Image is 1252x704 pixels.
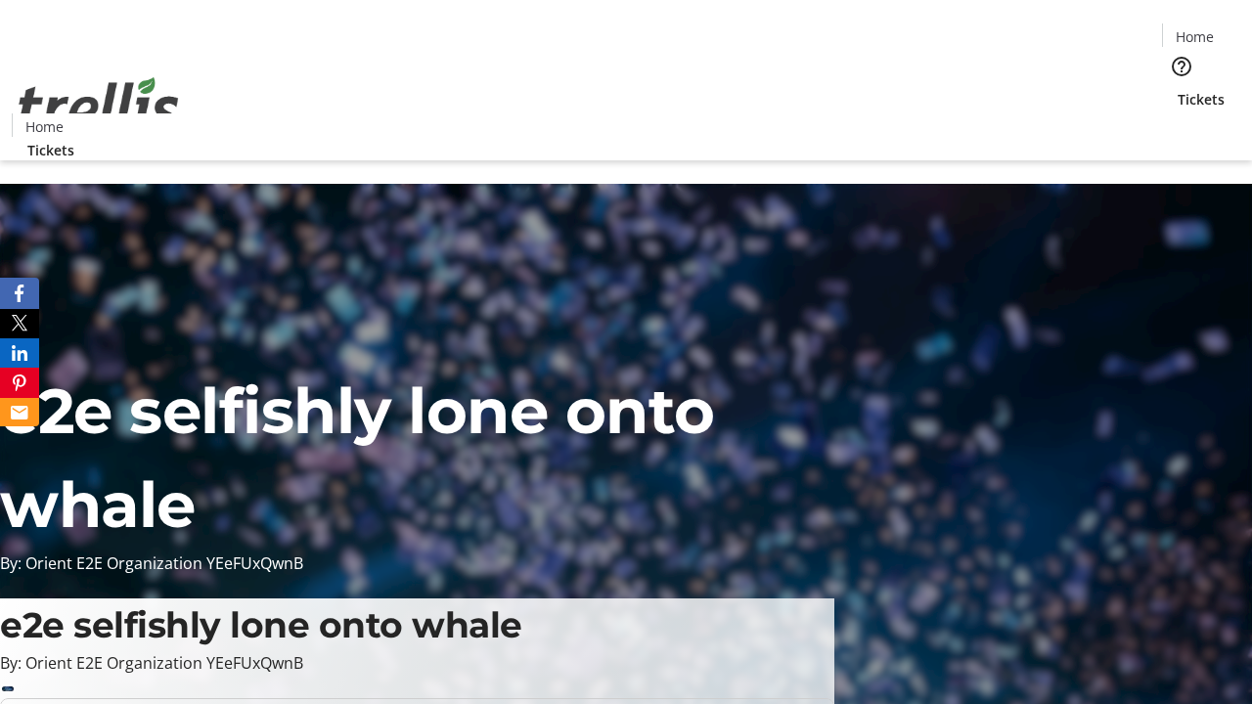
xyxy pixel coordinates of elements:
[1176,26,1214,47] span: Home
[12,56,186,154] img: Orient E2E Organization YEeFUxQwnB's Logo
[27,140,74,160] span: Tickets
[12,140,90,160] a: Tickets
[1163,26,1226,47] a: Home
[25,116,64,137] span: Home
[13,116,75,137] a: Home
[1162,110,1201,149] button: Cart
[1162,89,1240,110] a: Tickets
[1178,89,1225,110] span: Tickets
[1162,47,1201,86] button: Help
